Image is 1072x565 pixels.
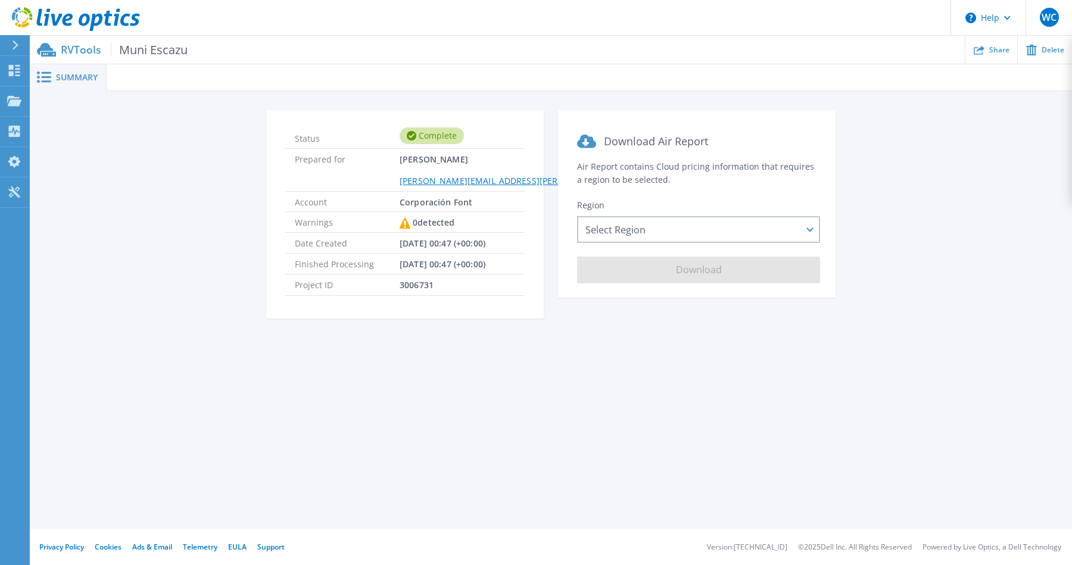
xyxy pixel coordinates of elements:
span: Air Report contains Cloud pricing information that requires a region to be selected. [577,161,814,185]
span: Project ID [295,274,400,295]
a: Telemetry [183,542,217,552]
button: Download [577,257,820,283]
span: Account [295,192,400,211]
div: Select Region [577,216,820,243]
span: Prepared for [295,149,400,191]
p: RVTools [61,43,188,57]
span: Download Air Report [604,134,708,148]
a: Support [257,542,285,552]
a: EULA [228,542,247,552]
li: Powered by Live Optics, a Dell Technology [923,544,1061,551]
span: WC [1042,13,1057,22]
div: Complete [400,127,464,144]
span: Region [577,199,604,211]
span: Status [295,128,400,143]
span: [DATE] 00:47 (+00:00) [400,254,485,274]
a: Cookies [95,542,121,552]
span: Corporación Font [400,192,472,211]
span: [PERSON_NAME] [400,149,677,191]
span: Date Created [295,233,400,253]
li: Version: [TECHNICAL_ID] [707,544,787,551]
a: [PERSON_NAME][EMAIL_ADDRESS][PERSON_NAME][DOMAIN_NAME] [400,175,677,186]
span: Warnings [295,212,400,232]
span: Finished Processing [295,254,400,274]
span: 3006731 [400,274,434,295]
div: 0 detected [400,212,454,233]
a: Privacy Policy [39,542,84,552]
span: Summary [56,73,98,82]
span: Delete [1042,46,1064,54]
span: Share [989,46,1009,54]
a: Ads & Email [132,542,172,552]
li: © 2025 Dell Inc. All Rights Reserved [798,544,912,551]
span: Muni Escazu [111,43,188,57]
span: [DATE] 00:47 (+00:00) [400,233,485,253]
